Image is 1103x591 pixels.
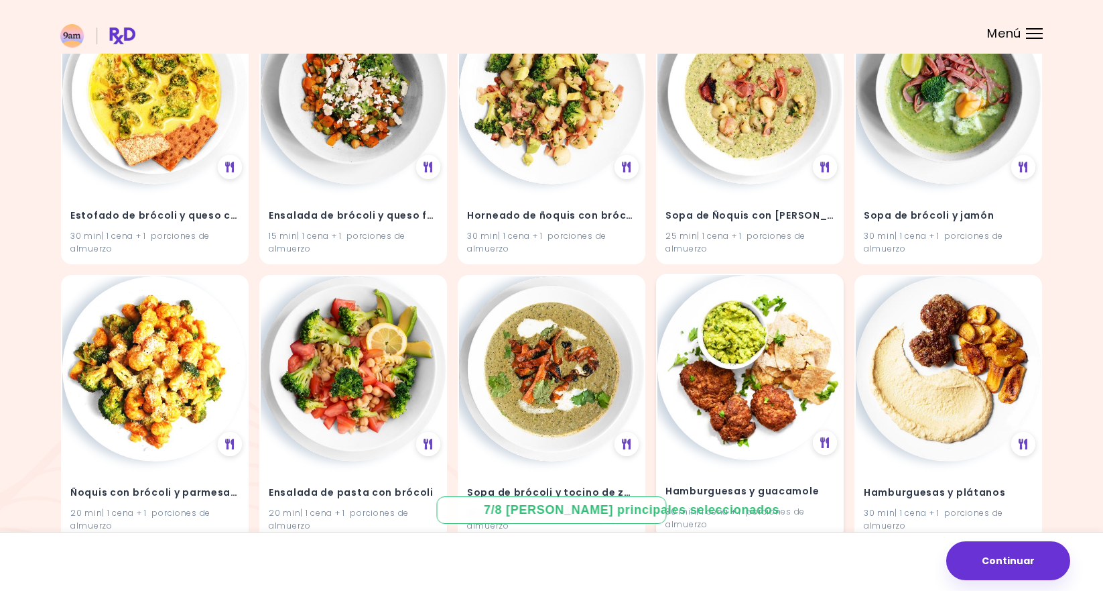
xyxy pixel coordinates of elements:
[484,502,619,519] div: 7 / 8 [PERSON_NAME] principales seleccionados
[269,229,438,255] div: 15 min | 1 cena + 1 porciones de almuerzo
[416,156,440,180] div: Ver el plan de alimentación
[269,506,438,532] div: 20 min | 1 cena + 1 porciones de almuerzo
[1011,156,1035,180] div: Ver el plan de alimentación
[70,506,239,532] div: 20 min | 1 cena + 1 porciones de almuerzo
[665,505,834,531] div: 30 min | 1 cena + 1 porciones de almuerzo
[70,205,239,227] h4: Estofado de brócoli y queso cheddar
[665,205,834,227] h4: Sopa de Ñoquis con Brócoli
[864,229,1033,255] div: 30 min | 1 cena + 1 porciones de almuerzo
[467,482,636,504] h4: Sopa de brócoli y tocino de zanahoria
[946,541,1070,580] button: Continuar
[614,433,639,457] div: Ver el plan de alimentación
[665,481,834,502] h4: Hamburguesas y guacamole
[864,506,1033,532] div: 30 min | 1 cena + 1 porciones de almuerzo
[987,28,1021,40] span: Menú
[70,482,239,504] h4: Ñoquis con brócoli y parmesano
[665,229,834,255] div: 25 min | 1 cena + 1 porciones de almuerzo
[1011,433,1035,457] div: Ver el plan de alimentación
[218,156,242,180] div: Ver el plan de alimentación
[70,229,239,255] div: 30 min | 1 cena + 1 porciones de almuerzo
[269,482,438,504] h4: Ensalada de pasta con brócoli
[467,229,636,255] div: 30 min | 1 cena + 1 porciones de almuerzo
[813,431,837,455] div: Ver el plan de alimentación
[864,482,1033,504] h4: Hamburguesas y plátanos
[269,205,438,227] h4: Ensalada de brócoli y queso feta
[218,433,242,457] div: Ver el plan de alimentación
[813,156,837,180] div: Ver el plan de alimentación
[864,205,1033,227] h4: Sopa de brócoli y jamón
[416,433,440,457] div: Ver el plan de alimentación
[467,205,636,227] h4: Horneado de ñoquis con brócoli
[614,156,639,180] div: Ver el plan de alimentación
[60,24,135,48] img: RxDiet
